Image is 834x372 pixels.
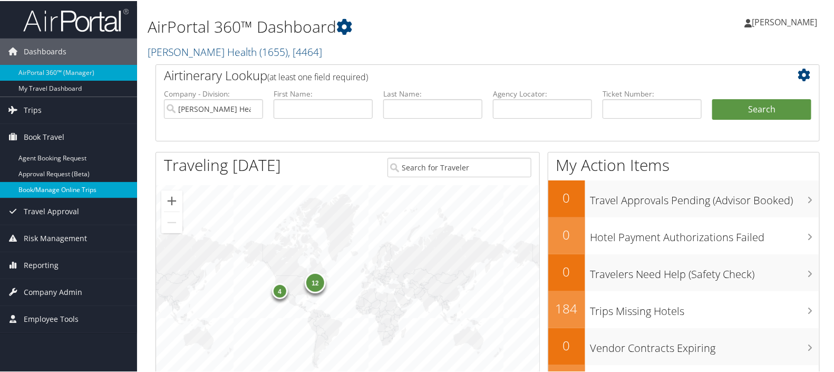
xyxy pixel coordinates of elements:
[272,282,288,298] div: 4
[259,44,288,58] span: ( 1655 )
[493,88,592,98] label: Agency Locator:
[548,327,819,364] a: 0Vendor Contracts Expiring
[548,299,585,317] h2: 184
[148,15,601,37] h1: AirPortal 360™ Dashboard
[548,225,585,243] h2: 0
[752,15,817,27] span: [PERSON_NAME]
[548,216,819,253] a: 0Hotel Payment Authorizations Failed
[590,187,819,207] h3: Travel Approvals Pending (Advisor Booked)
[548,262,585,280] h2: 0
[267,70,368,82] span: (at least one field required)
[744,5,828,37] a: [PERSON_NAME]
[24,224,87,251] span: Risk Management
[548,179,819,216] a: 0Travel Approvals Pending (Advisor Booked)
[288,44,322,58] span: , [ 4464 ]
[305,271,326,292] div: 12
[23,7,129,32] img: airportal-logo.png
[161,211,182,232] button: Zoom out
[590,335,819,355] h3: Vendor Contracts Expiring
[548,188,585,206] h2: 0
[161,189,182,211] button: Zoom in
[164,153,281,175] h1: Traveling [DATE]
[24,278,82,304] span: Company Admin
[24,251,59,278] span: Reporting
[24,123,64,149] span: Book Travel
[590,298,819,318] h3: Trips Missing Hotels
[590,261,819,281] h3: Travelers Need Help (Safety Check)
[24,37,66,64] span: Dashboards
[383,88,482,98] label: Last Name:
[548,290,819,327] a: 184Trips Missing Hotels
[387,157,531,176] input: Search for Traveler
[148,44,322,58] a: [PERSON_NAME] Health
[548,336,585,354] h2: 0
[164,65,756,83] h2: Airtinerary Lookup
[164,88,263,98] label: Company - Division:
[24,305,79,331] span: Employee Tools
[548,153,819,175] h1: My Action Items
[24,96,42,122] span: Trips
[590,224,819,244] h3: Hotel Payment Authorizations Failed
[603,88,702,98] label: Ticket Number:
[24,197,79,224] span: Travel Approval
[548,253,819,290] a: 0Travelers Need Help (Safety Check)
[712,98,811,119] button: Search
[274,88,373,98] label: First Name:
